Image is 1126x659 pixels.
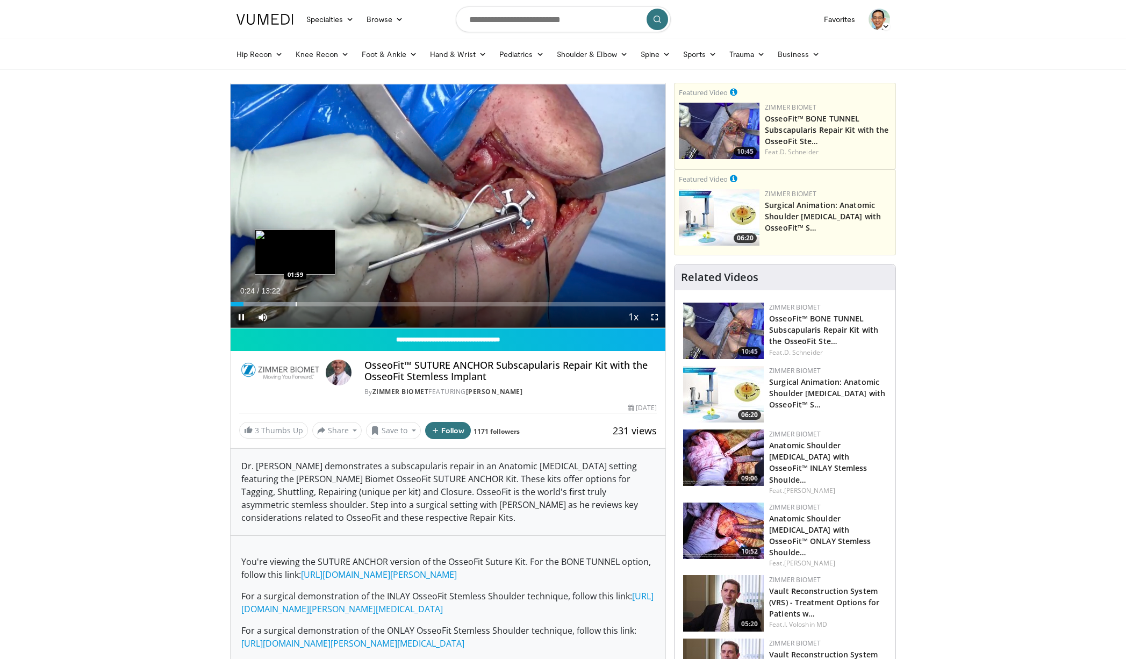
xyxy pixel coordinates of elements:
[241,637,464,649] a: [URL][DOMAIN_NAME][PERSON_NAME][MEDICAL_DATA]
[771,44,826,65] a: Business
[364,387,657,397] div: By FEATURING
[241,590,655,615] p: For a surgical demonstration of the INLAY OsseoFit Stemless Shoulder technique, follow this link:
[683,366,764,422] img: 84e7f812-2061-4fff-86f6-cdff29f66ef4.150x105_q85_crop-smart_upscale.jpg
[424,44,493,65] a: Hand & Wrist
[355,44,424,65] a: Foot & Ankle
[738,547,761,556] span: 10:52
[550,44,634,65] a: Shoulder & Elbow
[474,427,520,436] a: 1171 followers
[239,360,321,385] img: Zimmer Biomet
[301,569,457,581] a: [URL][DOMAIN_NAME][PERSON_NAME]
[326,360,352,385] img: Avatar
[622,306,644,328] button: Playback Rate
[493,44,550,65] a: Pediatrics
[679,189,759,246] img: 84e7f812-2061-4fff-86f6-cdff29f66ef4.150x105_q85_crop-smart_upscale.jpg
[677,44,723,65] a: Sports
[765,189,816,198] a: Zimmer Biomet
[231,449,666,535] div: Dr. [PERSON_NAME] demonstrates a subscapularis repair in an Anatomic [MEDICAL_DATA] setting featu...
[231,302,666,306] div: Progress Bar
[679,174,728,184] small: Featured Video
[817,9,862,30] a: Favorites
[241,555,655,581] p: You're viewing the SUTURE ANCHOR version of the OsseoFit Suture Kit. For the BONE TUNNEL option, ...
[231,306,252,328] button: Pause
[769,558,887,568] div: Feat.
[769,313,878,346] a: OsseoFit™ BONE TUNNEL Subscapularis Repair Kit with the OsseoFit Ste…
[769,486,887,496] div: Feat.
[300,9,361,30] a: Specialties
[634,44,677,65] a: Spine
[784,620,827,629] a: I. Voloshin MD
[784,348,823,357] a: D. Schneider
[679,189,759,246] a: 06:20
[683,303,764,359] img: 2f1af013-60dc-4d4f-a945-c3496bd90c6e.150x105_q85_crop-smart_upscale.jpg
[239,422,308,439] a: 3 Thumbs Up
[734,147,757,156] span: 10:45
[683,503,764,559] a: 10:52
[769,440,867,484] a: Anatomic Shoulder [MEDICAL_DATA] with OsseoFit™ INLAY Stemless Shoulde…
[240,286,255,295] span: 0:24
[255,230,335,275] img: image.jpeg
[769,586,879,619] a: Vault Reconstruction System (VRS) - Treatment Options for Patients w…
[236,14,293,25] img: VuMedi Logo
[738,410,761,420] span: 06:20
[769,513,871,557] a: Anatomic Shoulder [MEDICAL_DATA] with OsseoFit™ ONLAY Stemless Shoulde…
[231,83,666,328] video-js: Video Player
[230,44,290,65] a: Hip Recon
[679,103,759,159] a: 10:45
[734,233,757,243] span: 06:20
[683,503,764,559] img: 68921608-6324-4888-87da-a4d0ad613160.150x105_q85_crop-smart_upscale.jpg
[241,624,655,650] p: For a surgical demonstration of the ONLAY OsseoFit Stemless Shoulder technique, follow this link:
[241,590,654,615] a: [URL][DOMAIN_NAME][PERSON_NAME][MEDICAL_DATA]
[723,44,772,65] a: Trauma
[252,306,274,328] button: Mute
[765,113,888,146] a: OsseoFit™ BONE TUNNEL Subscapularis Repair Kit with the OsseoFit Ste…
[769,620,887,629] div: Feat.
[769,503,821,512] a: Zimmer Biomet
[780,147,819,156] a: D. Schneider
[679,103,759,159] img: 2f1af013-60dc-4d4f-a945-c3496bd90c6e.150x105_q85_crop-smart_upscale.jpg
[372,387,429,396] a: Zimmer Biomet
[312,422,362,439] button: Share
[289,44,355,65] a: Knee Recon
[784,486,835,495] a: [PERSON_NAME]
[613,424,657,437] span: 231 views
[765,200,881,233] a: Surgical Animation: Anatomic Shoulder [MEDICAL_DATA] with OsseoFit™ S…
[683,303,764,359] a: 10:45
[683,366,764,422] a: 06:20
[769,377,885,410] a: Surgical Animation: Anatomic Shoulder [MEDICAL_DATA] with OsseoFit™ S…
[738,474,761,483] span: 09:06
[769,429,821,439] a: Zimmer Biomet
[628,403,657,413] div: [DATE]
[769,303,821,312] a: Zimmer Biomet
[683,429,764,486] img: 59d0d6d9-feca-4357-b9cd-4bad2cd35cb6.150x105_q85_crop-smart_upscale.jpg
[644,306,665,328] button: Fullscreen
[466,387,523,396] a: [PERSON_NAME]
[366,422,421,439] button: Save to
[255,425,259,435] span: 3
[679,88,728,97] small: Featured Video
[683,575,764,632] a: 05:20
[769,348,887,357] div: Feat.
[765,147,891,157] div: Feat.
[364,360,657,383] h4: OsseoFit™ SUTURE ANCHOR Subscapularis Repair Kit with the OsseoFit Stemless Implant
[683,429,764,486] a: 09:06
[769,639,821,648] a: Zimmer Biomet
[738,619,761,629] span: 05:20
[738,347,761,356] span: 10:45
[360,9,410,30] a: Browse
[784,558,835,568] a: [PERSON_NAME]
[769,366,821,375] a: Zimmer Biomet
[869,9,890,30] img: Avatar
[683,575,764,632] img: dddcf969-c2c0-4767-989d-a0e8846c36ad.150x105_q85_crop-smart_upscale.jpg
[681,271,758,284] h4: Related Videos
[261,286,280,295] span: 13:22
[425,422,471,439] button: Follow
[769,575,821,584] a: Zimmer Biomet
[765,103,816,112] a: Zimmer Biomet
[456,6,671,32] input: Search topics, interventions
[257,286,260,295] span: /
